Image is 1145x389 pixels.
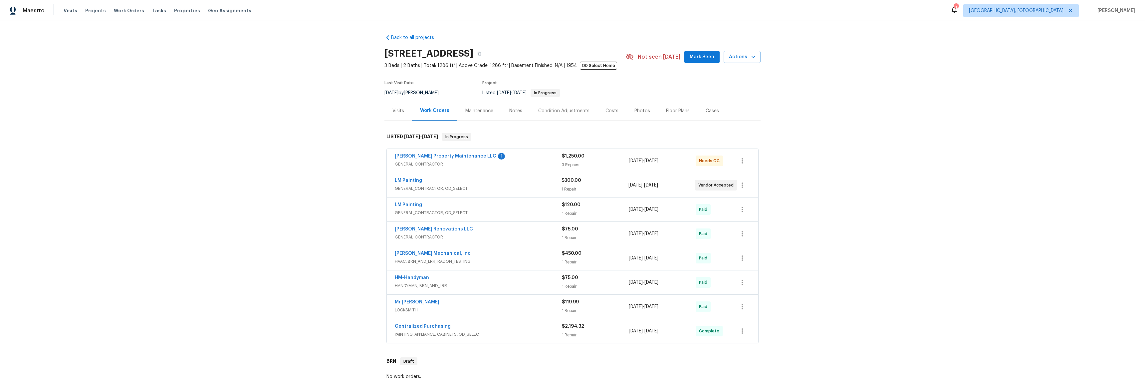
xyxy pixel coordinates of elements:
span: [DATE] [644,329,658,333]
span: GENERAL_CONTRACTOR, OD_SELECT [395,209,562,216]
span: [DATE] [629,256,643,260]
span: [DATE] [629,231,643,236]
div: BRN Draft [384,351,761,372]
span: Paid [699,230,710,237]
div: 1 Repair [562,186,628,193]
span: - [629,255,658,261]
span: [DATE] [644,207,658,212]
span: HVAC, BRN_AND_LRR, RADON_TESTING [395,258,562,265]
span: - [628,182,658,189]
span: Complete [699,328,722,334]
span: [DATE] [404,134,420,139]
span: [DATE] [644,304,658,309]
a: [PERSON_NAME] Renovations LLC [395,227,473,231]
span: GENERAL_CONTRACTOR [395,161,562,168]
span: [DATE] [629,159,643,163]
a: LM Painting [395,178,422,183]
div: Work Orders [420,107,449,114]
span: - [629,303,658,310]
span: [DATE] [629,329,643,333]
span: 3 Beds | 2 Baths | Total: 1286 ft² | Above Grade: 1286 ft² | Basement Finished: N/A | 1954 [384,62,626,69]
span: Needs QC [699,158,722,164]
span: Listed [482,91,560,95]
span: [DATE] [629,207,643,212]
a: Back to all projects [384,34,448,41]
span: - [629,158,658,164]
span: Properties [174,7,200,14]
span: PAINTING, APPLIANCE, CABINETS, OD_SELECT [395,331,562,338]
span: Draft [401,358,417,365]
div: Visits [392,108,404,114]
div: LISTED [DATE]-[DATE]In Progress [384,126,761,148]
span: [DATE] [644,256,658,260]
h6: LISTED [386,133,438,141]
span: - [629,230,658,237]
span: In Progress [531,91,559,95]
span: [DATE] [422,134,438,139]
span: Visits [64,7,77,14]
span: Paid [699,303,710,310]
span: OD Select Home [580,62,617,70]
span: $300.00 [562,178,581,183]
div: Cases [706,108,719,114]
span: - [404,134,438,139]
a: Mr [PERSON_NAME] [395,300,439,304]
span: $119.99 [562,300,579,304]
div: 1 Repair [562,259,629,265]
a: LM Painting [395,202,422,207]
div: by [PERSON_NAME] [384,89,447,97]
span: In Progress [443,134,471,140]
span: GENERAL_CONTRACTOR [395,234,562,240]
div: No work orders. [386,373,759,380]
span: $120.00 [562,202,580,207]
span: [DATE] [513,91,527,95]
span: Maestro [23,7,45,14]
button: Copy Address [473,48,485,60]
span: [DATE] [629,280,643,285]
span: LOCKSMITH [395,307,562,313]
span: Project [482,81,497,85]
span: Paid [699,206,710,213]
span: $2,194.32 [562,324,584,329]
span: Tasks [152,8,166,13]
button: Actions [724,51,761,63]
span: [DATE] [644,231,658,236]
span: [DATE] [629,304,643,309]
div: 1 [498,153,505,160]
span: [GEOGRAPHIC_DATA], [GEOGRAPHIC_DATA] [969,7,1063,14]
a: [PERSON_NAME] Mechanical, Inc [395,251,471,256]
span: HANDYMAN, BRN_AND_LRR [395,282,562,289]
div: Floor Plans [666,108,690,114]
span: - [497,91,527,95]
a: HM-Handyman [395,275,429,280]
span: Last Visit Date [384,81,414,85]
div: 1 Repair [562,283,629,290]
span: [PERSON_NAME] [1095,7,1135,14]
span: $75.00 [562,227,578,231]
div: 1 Repair [562,307,629,314]
span: Work Orders [114,7,144,14]
span: [DATE] [644,183,658,188]
div: Notes [509,108,522,114]
span: [DATE] [384,91,398,95]
div: Condition Adjustments [538,108,589,114]
div: Costs [605,108,618,114]
span: $1,250.00 [562,154,584,159]
span: Mark Seen [690,53,714,61]
span: Actions [729,53,755,61]
span: Paid [699,255,710,261]
span: - [629,279,658,286]
span: [DATE] [628,183,642,188]
div: 1 Repair [562,234,629,241]
span: [DATE] [644,280,658,285]
span: [DATE] [497,91,511,95]
a: [PERSON_NAME] Property Maintenance LLC [395,154,496,159]
span: - [629,328,658,334]
div: 1 Repair [562,332,629,338]
span: Vendor Accepted [698,182,736,189]
a: Centralized Purchasing [395,324,451,329]
div: Photos [634,108,650,114]
div: Maintenance [465,108,493,114]
span: Not seen [DATE] [638,54,680,60]
h6: BRN [386,357,396,365]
